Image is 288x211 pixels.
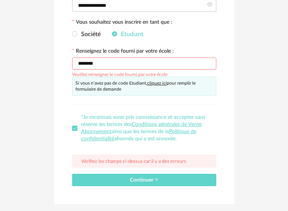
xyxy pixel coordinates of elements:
[130,178,158,183] span: Continuer
[72,49,174,55] label: Renseignez le code fourni par votre école :
[77,31,101,37] span: Société
[81,115,205,141] span: *Je reconnais avoir pris connaissance et accepter sans réserve les termes des ainsi que les terme...
[117,31,143,37] span: Etudiant
[147,81,167,85] a: cliquez ici
[72,71,167,77] div: Veuillez renseigner le code fourni par votre école
[81,122,202,134] a: Conditions générales de Vente Abonnement
[72,174,216,186] button: Continuer
[72,20,172,26] label: Vous souhaitez vous inscrire en tant que :
[72,77,216,96] div: Si vous n’avez pas de code Etudiant, pour remplir le formulaire de demande
[81,159,186,164] span: Vérifiez les champs ci-dessus car il y a des erreurs
[81,129,196,141] a: Politique de confidentialité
